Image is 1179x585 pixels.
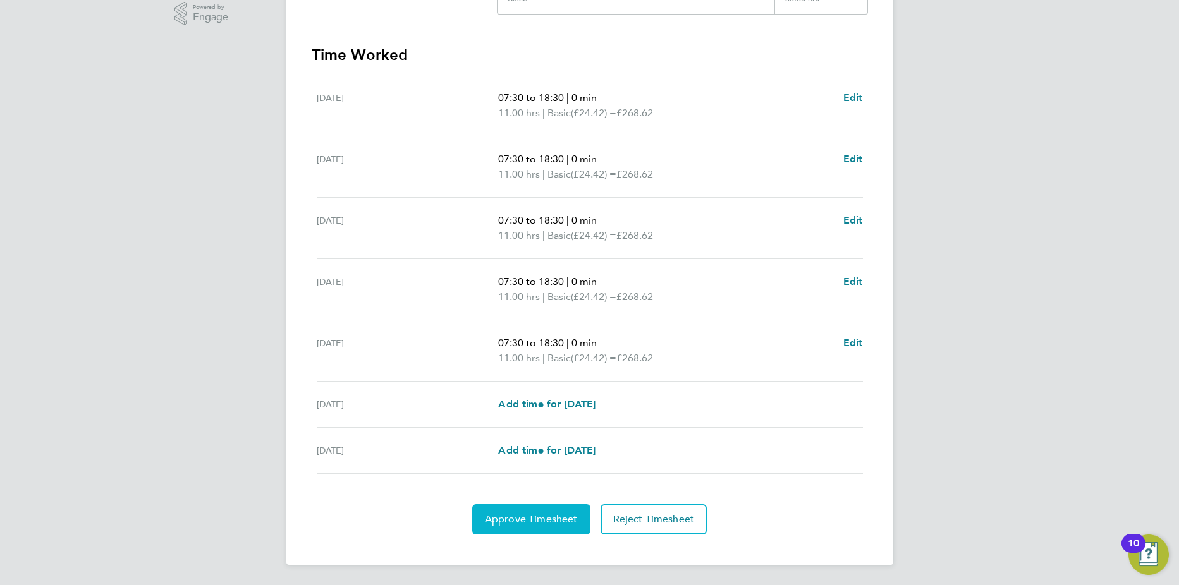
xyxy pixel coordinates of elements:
span: | [566,153,569,165]
span: | [566,92,569,104]
span: 07:30 to 18:30 [498,337,564,349]
span: Edit [843,92,863,104]
a: Edit [843,152,863,167]
span: (£24.42) = [571,168,616,180]
span: Reject Timesheet [613,513,695,526]
span: 11.00 hrs [498,229,540,241]
span: (£24.42) = [571,291,616,303]
span: 0 min [571,214,597,226]
button: Approve Timesheet [472,504,590,534]
span: 11.00 hrs [498,291,540,303]
span: 0 min [571,337,597,349]
span: Add time for [DATE] [498,444,596,456]
div: [DATE] [317,274,499,305]
span: 11.00 hrs [498,107,540,119]
div: [DATE] [317,90,499,121]
div: [DATE] [317,213,499,243]
button: Reject Timesheet [601,504,707,534]
span: | [542,168,545,180]
span: (£24.42) = [571,352,616,364]
a: Edit [843,213,863,228]
div: [DATE] [317,397,499,412]
span: 0 min [571,153,597,165]
span: £268.62 [616,352,653,364]
div: [DATE] [317,152,499,182]
span: 07:30 to 18:30 [498,275,564,287]
span: Basic [547,167,571,182]
span: 11.00 hrs [498,168,540,180]
h3: Time Worked [312,45,868,65]
span: Edit [843,337,863,349]
a: Edit [843,274,863,289]
div: [DATE] [317,443,499,458]
span: Basic [547,228,571,243]
span: 07:30 to 18:30 [498,92,564,104]
span: | [566,275,569,287]
span: 0 min [571,275,597,287]
span: Powered by [193,2,228,13]
span: £268.62 [616,107,653,119]
span: (£24.42) = [571,229,616,241]
div: [DATE] [317,335,499,366]
span: 07:30 to 18:30 [498,153,564,165]
span: 0 min [571,92,597,104]
span: (£24.42) = [571,107,616,119]
span: | [542,291,545,303]
span: 07:30 to 18:30 [498,214,564,226]
span: Edit [843,275,863,287]
span: | [542,229,545,241]
span: | [566,214,569,226]
span: £268.62 [616,168,653,180]
span: Edit [843,153,863,165]
span: Engage [193,12,228,23]
span: 11.00 hrs [498,352,540,364]
span: | [542,352,545,364]
span: Basic [547,289,571,305]
span: Add time for [DATE] [498,398,596,410]
span: Basic [547,351,571,366]
span: Basic [547,106,571,121]
span: | [542,107,545,119]
a: Powered byEngage [174,2,228,26]
span: Edit [843,214,863,226]
span: Approve Timesheet [485,513,578,526]
span: £268.62 [616,229,653,241]
a: Add time for [DATE] [498,443,596,458]
a: Add time for [DATE] [498,397,596,412]
a: Edit [843,90,863,106]
div: 10 [1128,543,1139,560]
span: £268.62 [616,291,653,303]
button: Open Resource Center, 10 new notifications [1128,534,1169,575]
span: | [566,337,569,349]
a: Edit [843,335,863,351]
